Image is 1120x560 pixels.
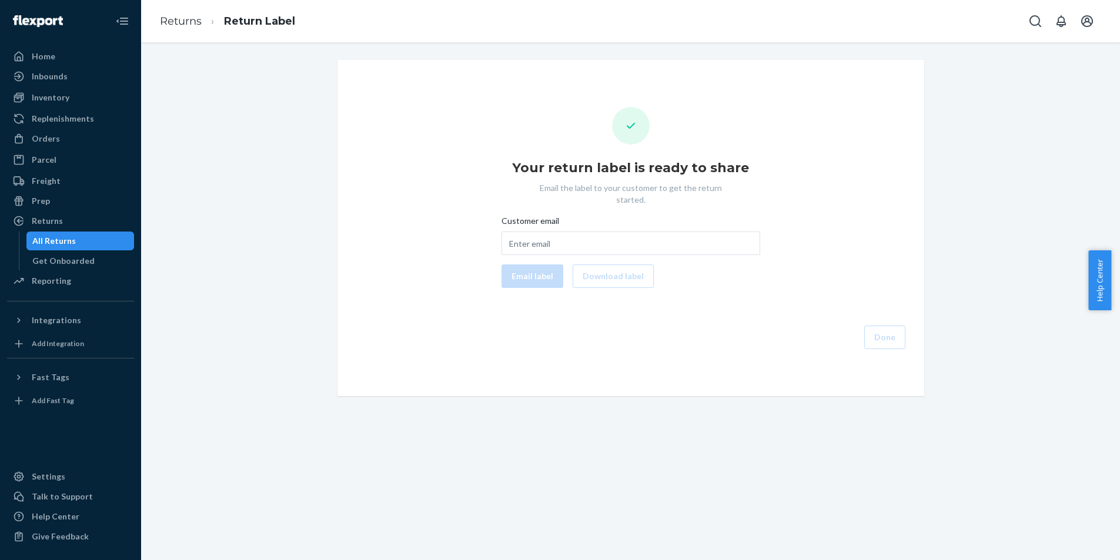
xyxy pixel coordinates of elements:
input: Customer email [502,232,760,255]
a: Reporting [7,271,134,290]
a: Returns [7,212,134,230]
div: Talk to Support [32,491,93,502]
div: Inventory [32,92,69,103]
div: Orders [32,133,60,145]
ol: breadcrumbs [151,4,305,39]
button: Open notifications [1049,9,1073,33]
div: Give Feedback [32,531,89,542]
button: Open Search Box [1024,9,1047,33]
a: Orders [7,129,134,148]
a: Parcel [7,150,134,169]
img: Flexport logo [13,15,63,27]
a: Add Fast Tag [7,391,134,410]
h1: Your return label is ready to share [512,159,749,177]
p: Email the label to your customer to get the return started. [528,182,734,206]
a: Home [7,47,134,66]
div: Get Onboarded [32,255,95,267]
div: Settings [32,471,65,482]
div: Help Center [32,511,79,522]
div: Home [32,51,55,62]
a: Get Onboarded [26,252,135,270]
div: Add Fast Tag [32,395,74,405]
button: Open account menu [1075,9,1099,33]
div: Returns [32,215,63,227]
button: Fast Tags [7,368,134,387]
div: Inbounds [32,71,68,82]
div: Fast Tags [32,371,69,383]
a: Inbounds [7,67,134,86]
a: Returns [160,15,202,28]
a: Freight [7,172,134,190]
a: Help Center [7,507,134,526]
div: Freight [32,175,61,187]
a: Return Label [224,15,295,28]
a: Prep [7,192,134,210]
button: Done [864,326,905,349]
div: All Returns [32,235,76,247]
div: Add Integration [32,338,84,348]
div: Integrations [32,314,81,326]
a: Settings [7,467,134,486]
a: All Returns [26,232,135,250]
button: Close Navigation [111,9,134,33]
span: Customer email [502,215,559,232]
button: Talk to Support [7,487,134,506]
button: Give Feedback [7,527,134,546]
div: Prep [32,195,50,207]
button: Help Center [1088,250,1111,310]
button: Integrations [7,311,134,330]
a: Add Integration [7,334,134,353]
button: Download label [573,264,654,288]
div: Replenishments [32,113,94,125]
div: Reporting [32,275,71,287]
a: Replenishments [7,109,134,128]
a: Inventory [7,88,134,107]
button: Email label [502,264,563,288]
div: Parcel [32,154,56,166]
